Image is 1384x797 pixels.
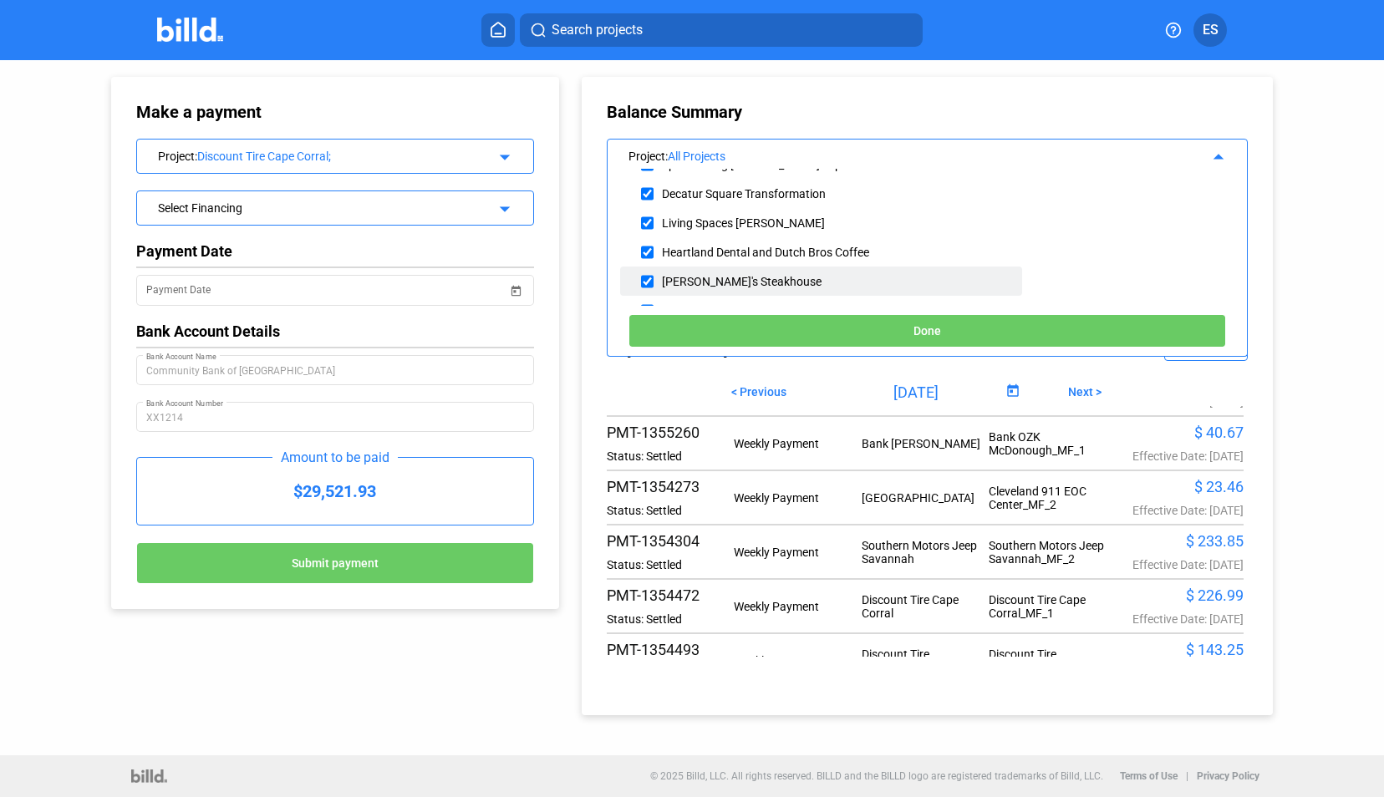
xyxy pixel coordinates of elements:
[607,449,734,463] div: Status: Settled
[1117,532,1244,550] div: $ 233.85
[607,612,734,626] div: Status: Settled
[136,322,534,340] div: Bank Account Details
[662,275,822,288] div: [PERSON_NAME]'s Steakhouse
[862,593,989,620] div: Discount Tire Cape Corral
[552,20,643,40] span: Search projects
[862,647,989,674] div: Discount Tire [PERSON_NAME]
[628,146,1167,163] div: Project
[136,542,534,584] button: Submit payment
[1117,558,1244,571] div: Effective Date: [DATE]
[913,325,941,338] span: Done
[719,378,799,406] button: < Previous
[1068,385,1102,398] span: Next >
[1186,770,1188,782] p: |
[136,102,375,122] div: Make a payment
[158,198,477,215] div: Select Financing
[508,272,525,289] button: Open calendar
[137,458,533,525] div: $29,521.93
[520,13,923,47] button: Search projects
[607,558,734,571] div: Status: Settled
[668,150,1167,163] div: All Projects
[734,546,861,559] div: Weekly Payment
[195,150,197,163] span: :
[1206,145,1226,165] mat-icon: arrow_drop_up
[989,593,1116,620] div: Discount Tire Cape Corral_MF_1
[734,437,861,450] div: Weekly Payment
[665,150,668,163] span: :
[607,641,734,658] div: PMT-1354493
[662,187,826,201] div: Decatur Square Transformation
[862,491,989,505] div: [GEOGRAPHIC_DATA]
[989,485,1116,511] div: Cleveland 911 EOC Center_MF_2
[1117,504,1244,517] div: Effective Date: [DATE]
[607,504,734,517] div: Status: Settled
[607,586,734,604] div: PMT-1354472
[1203,20,1219,40] span: ES
[989,647,1116,674] div: Discount Tire Yulee_MF_1
[862,437,989,450] div: Bank [PERSON_NAME]
[1056,378,1114,406] button: Next >
[1117,612,1244,626] div: Effective Date: [DATE]
[1117,586,1244,604] div: $ 226.99
[136,242,534,260] div: Payment Date
[1117,449,1244,463] div: Effective Date: [DATE]
[989,539,1116,566] div: Southern Motors Jeep Savannah_MF_2
[197,150,477,163] div: Discount Tire Cape Corral;
[662,216,825,230] div: Living Spaces [PERSON_NAME]
[1117,641,1244,658] div: $ 143.25
[734,491,861,505] div: Weekly Payment
[607,532,734,550] div: PMT-1354304
[628,314,1226,348] button: Done
[158,146,477,163] div: Project
[1002,381,1025,404] button: Open calendar
[131,769,167,783] img: logo
[731,385,786,398] span: < Previous
[272,449,398,465] div: Amount to be paid
[662,246,869,259] div: Heartland Dental and Dutch Bros Coffee
[607,478,734,495] div: PMT-1354273
[492,145,512,165] mat-icon: arrow_drop_down
[492,196,512,216] mat-icon: arrow_drop_down
[607,424,734,441] div: PMT-1355260
[1193,13,1227,47] button: ES
[650,770,1103,782] p: © 2025 Billd, LLC. All rights reserved. BILLD and the BILLD logo are registered trademarks of Bil...
[862,539,989,566] div: Southern Motors Jeep Savannah
[1117,478,1244,495] div: $ 23.46
[734,600,861,613] div: Weekly Payment
[989,430,1116,457] div: Bank OZK McDonough_MF_1
[1117,424,1244,441] div: $ 40.67
[662,304,822,317] div: Discount Tire [PERSON_NAME]
[607,102,1248,122] div: Balance Summary
[292,557,379,571] span: Submit payment
[1120,770,1178,782] b: Terms of Use
[1197,770,1259,782] b: Privacy Policy
[734,654,861,668] div: Weekly Payment
[157,18,223,42] img: Billd Company Logo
